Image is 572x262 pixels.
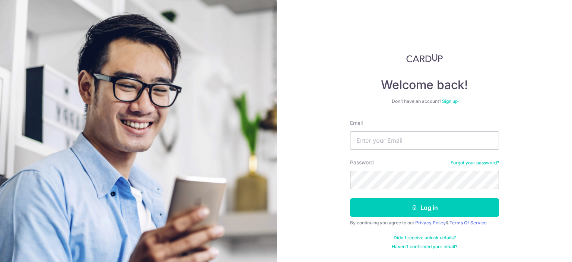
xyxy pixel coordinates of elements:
input: Enter your Email [350,131,499,150]
label: Password [350,159,374,166]
a: Didn't receive unlock details? [394,235,456,241]
label: Email [350,119,363,127]
h4: Welcome back! [350,78,499,92]
button: Log in [350,198,499,217]
div: Don’t have an account? [350,98,499,104]
div: By continuing you agree to our & [350,220,499,226]
a: Terms Of Service [449,220,487,225]
a: Haven't confirmed your email? [392,244,457,250]
a: Privacy Policy [415,220,446,225]
a: Forgot your password? [451,160,499,166]
img: CardUp Logo [406,54,443,63]
a: Sign up [442,98,458,104]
